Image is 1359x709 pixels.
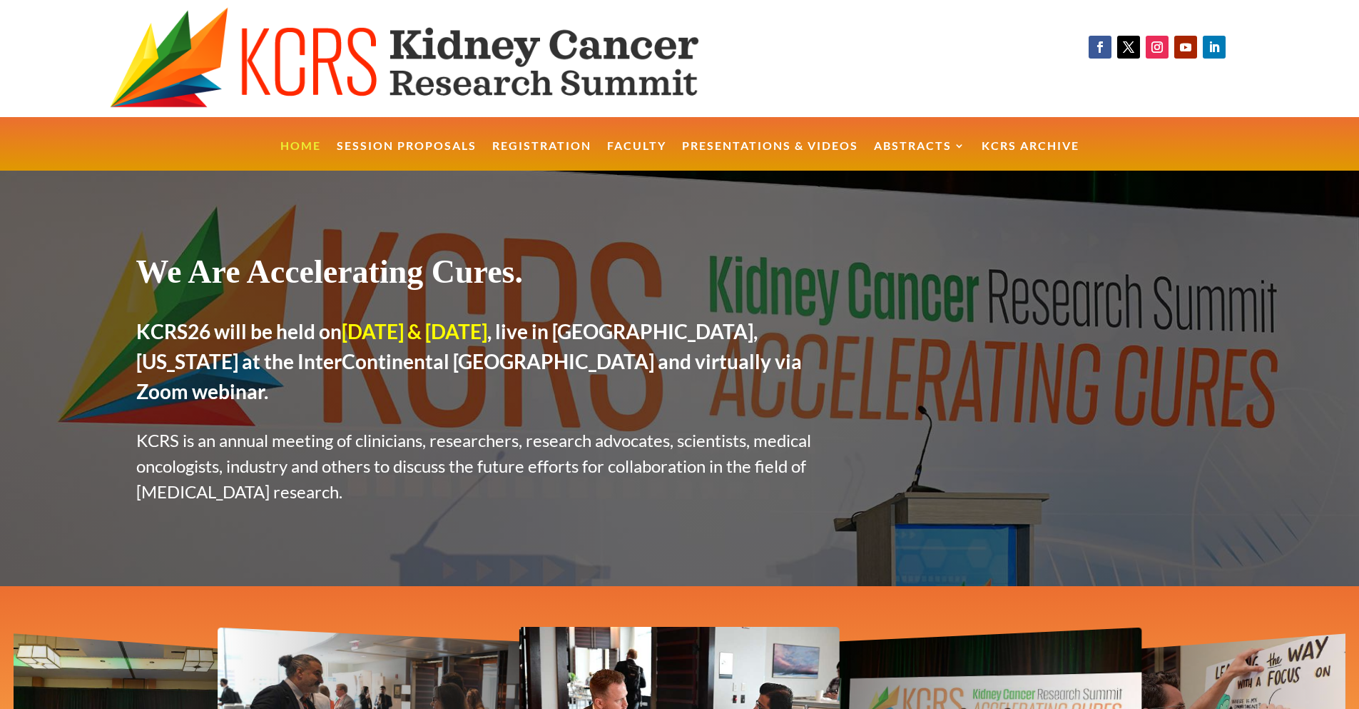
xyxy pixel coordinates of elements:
[682,141,858,171] a: Presentations & Videos
[607,141,666,171] a: Faculty
[1089,36,1111,59] a: Follow on Facebook
[492,141,591,171] a: Registration
[1117,36,1140,59] a: Follow on X
[1203,36,1226,59] a: Follow on LinkedIn
[1174,36,1197,59] a: Follow on Youtube
[136,316,841,413] h2: KCRS26 will be held on , live in [GEOGRAPHIC_DATA], [US_STATE] at the InterContinental [GEOGRAPHI...
[874,141,966,171] a: Abstracts
[982,141,1079,171] a: KCRS Archive
[337,141,477,171] a: Session Proposals
[280,141,321,171] a: Home
[342,319,487,343] span: [DATE] & [DATE]
[136,252,841,298] h1: We Are Accelerating Cures.
[1146,36,1169,59] a: Follow on Instagram
[136,428,841,505] p: KCRS is an annual meeting of clinicians, researchers, research advocates, scientists, medical onc...
[110,7,770,110] img: KCRS generic logo wide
